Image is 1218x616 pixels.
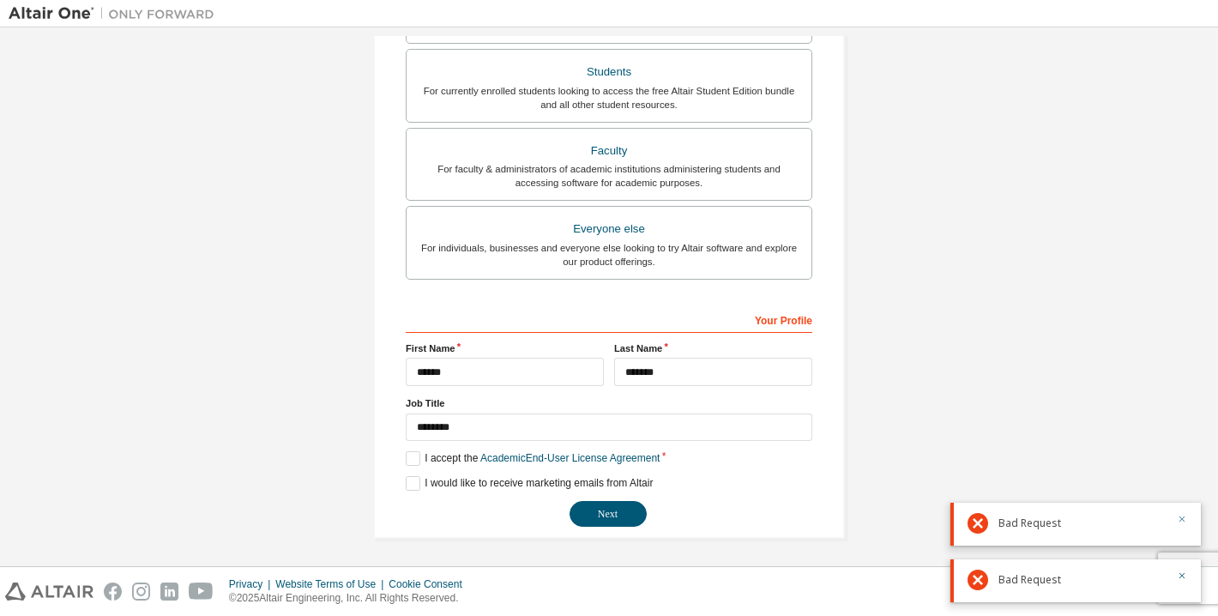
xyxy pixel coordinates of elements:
[389,577,472,591] div: Cookie Consent
[417,217,801,241] div: Everyone else
[480,452,660,464] a: Academic End-User License Agreement
[417,162,801,190] div: For faculty & administrators of academic institutions administering students and accessing softwa...
[406,341,604,355] label: First Name
[406,476,653,491] label: I would like to receive marketing emails from Altair
[160,583,178,601] img: linkedin.svg
[417,241,801,269] div: For individuals, businesses and everyone else looking to try Altair software and explore our prod...
[229,577,275,591] div: Privacy
[417,84,801,112] div: For currently enrolled students looking to access the free Altair Student Edition bundle and all ...
[570,501,647,527] button: Next
[275,577,389,591] div: Website Terms of Use
[614,341,812,355] label: Last Name
[104,583,122,601] img: facebook.svg
[998,573,1061,587] span: Bad Request
[406,396,812,410] label: Job Title
[5,583,93,601] img: altair_logo.svg
[417,60,801,84] div: Students
[132,583,150,601] img: instagram.svg
[998,516,1061,530] span: Bad Request
[406,451,660,466] label: I accept the
[229,591,473,606] p: © 2025 Altair Engineering, Inc. All Rights Reserved.
[406,305,812,333] div: Your Profile
[9,5,223,22] img: Altair One
[189,583,214,601] img: youtube.svg
[417,139,801,163] div: Faculty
